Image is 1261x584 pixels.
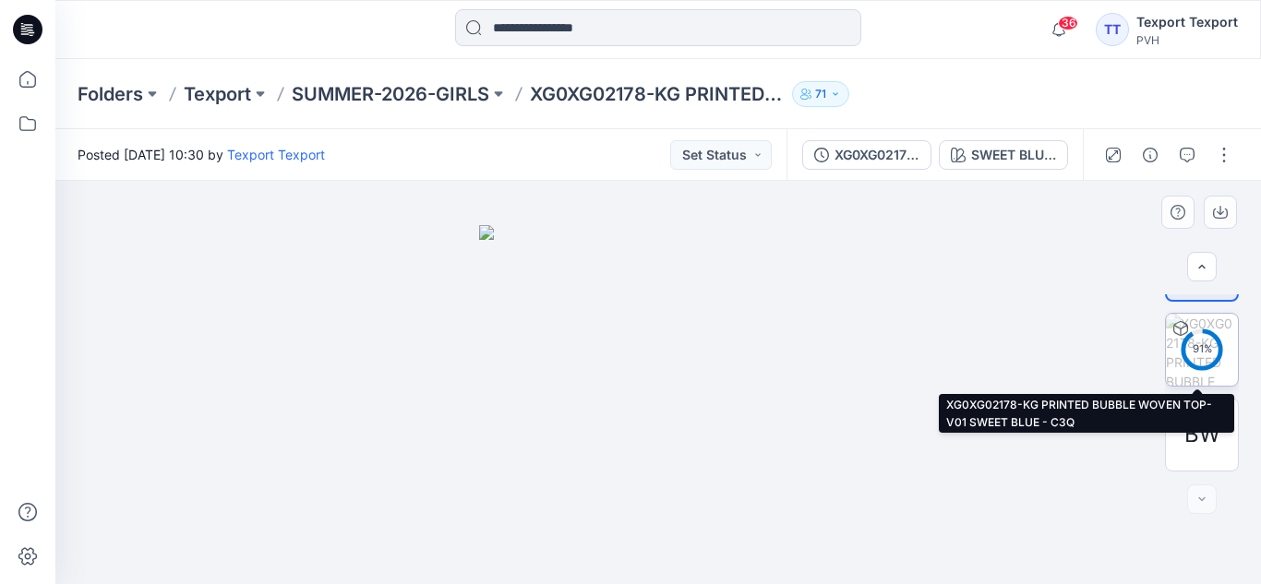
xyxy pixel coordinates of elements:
[1136,11,1238,33] div: Texport Texport
[530,81,785,107] p: XG0XG02178-KG PRINTED BUBBLE WOVEN TOP-V01
[184,81,251,107] a: Texport
[939,140,1068,170] button: SWEET BLUE - C3Q
[1180,341,1224,357] div: 91 %
[971,145,1056,165] div: SWEET BLUE - C3Q
[1135,140,1165,170] button: Details
[292,81,489,107] a: SUMMER-2026-GIRLS
[78,145,325,164] span: Posted [DATE] 10:30 by
[1184,418,1220,451] span: BW
[78,81,143,107] a: Folders
[792,81,849,107] button: 71
[835,145,919,165] div: XG0XG02178-KG PRINTED BUBBLE WOVEN TOP-V01
[815,84,826,104] p: 71
[1058,16,1078,30] span: 36
[1096,13,1129,46] div: TT
[802,140,931,170] button: XG0XG02178-KG PRINTED BUBBLE WOVEN TOP-V01
[1166,314,1238,386] img: XG0XG02178-KG PRINTED BUBBLE WOVEN TOP-V01 SWEET BLUE - C3Q
[1136,33,1238,47] div: PVH
[227,147,325,162] a: Texport Texport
